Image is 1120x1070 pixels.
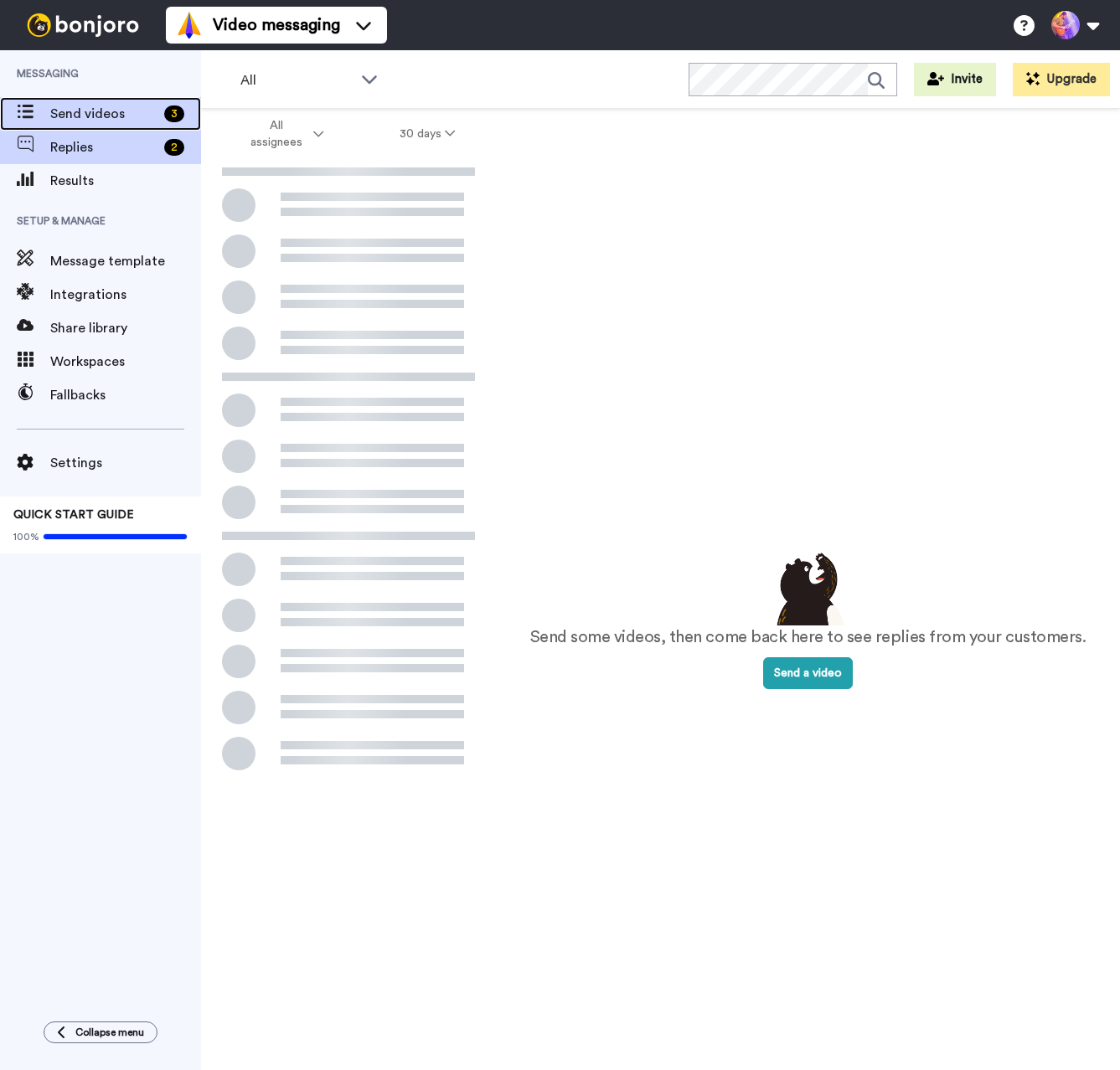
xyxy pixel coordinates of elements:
span: Settings [50,453,201,473]
img: vm-color.svg [176,12,203,39]
a: Send a video [763,667,853,679]
span: All assignees [242,117,310,151]
span: Integrations [50,285,201,305]
span: Share library [50,318,201,338]
span: Replies [50,137,157,157]
span: Fallbacks [50,385,201,405]
button: Invite [914,63,996,96]
span: All [240,70,353,90]
button: Collapse menu [44,1021,157,1043]
img: results-emptystates.png [766,548,850,625]
span: 100% [13,530,39,543]
img: bj-logo-header-white.svg [20,13,146,37]
span: Send videos [50,104,157,124]
div: 2 [164,139,184,156]
span: Collapse menu [75,1026,144,1039]
span: QUICK START GUIDE [13,509,134,521]
button: Send a video [763,657,853,689]
span: Results [50,171,201,191]
button: 30 days [362,119,493,149]
span: Message template [50,251,201,271]
div: 3 [164,105,184,122]
button: All assignees [204,111,362,157]
button: Upgrade [1013,63,1110,96]
span: Video messaging [213,13,340,37]
span: Workspaces [50,352,201,372]
p: Send some videos, then come back here to see replies from your customers. [530,625,1086,650]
